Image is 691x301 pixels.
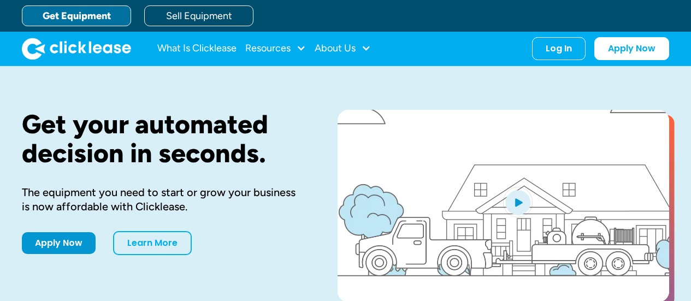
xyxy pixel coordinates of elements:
[157,38,237,60] a: What Is Clicklease
[503,187,533,217] img: Blue play button logo on a light blue circular background
[245,38,306,60] div: Resources
[594,37,669,60] a: Apply Now
[113,231,192,255] a: Learn More
[22,38,131,60] img: Clicklease logo
[22,38,131,60] a: home
[22,5,131,26] a: Get Equipment
[546,43,572,54] div: Log In
[22,185,303,214] div: The equipment you need to start or grow your business is now affordable with Clicklease.
[22,232,96,254] a: Apply Now
[22,110,303,168] h1: Get your automated decision in seconds.
[144,5,253,26] a: Sell Equipment
[315,38,371,60] div: About Us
